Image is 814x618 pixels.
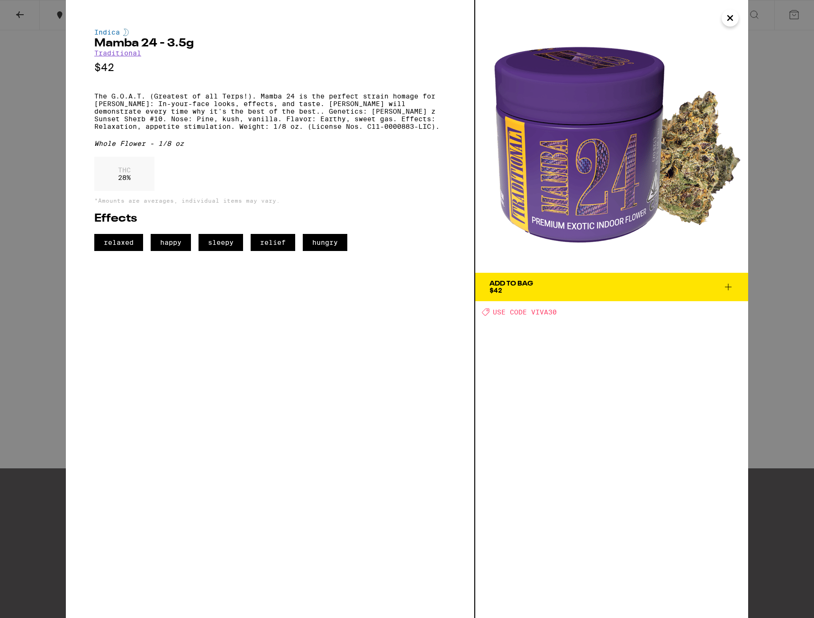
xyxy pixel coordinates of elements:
[94,92,446,130] p: The G.O.A.T. (Greatest of all Terps!). Mamba 24 is the perfect strain homage for [PERSON_NAME]: I...
[6,7,68,14] span: Hi. Need any help?
[493,308,557,316] span: USE CODE VIVA30
[94,234,143,251] span: relaxed
[199,234,243,251] span: sleepy
[151,234,191,251] span: happy
[94,197,446,204] p: *Amounts are averages, individual items may vary.
[118,166,131,174] p: THC
[94,140,446,147] div: Whole Flower - 1/8 oz
[489,287,502,294] span: $42
[94,49,141,57] a: Traditional
[123,28,129,36] img: indicaColor.svg
[489,280,533,287] div: Add To Bag
[94,157,154,191] div: 28 %
[251,234,295,251] span: relief
[475,273,748,301] button: Add To Bag$42
[722,9,739,27] button: Close
[94,38,446,49] h2: Mamba 24 - 3.5g
[94,213,446,224] h2: Effects
[94,62,446,73] p: $42
[303,234,347,251] span: hungry
[94,28,446,36] div: Indica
